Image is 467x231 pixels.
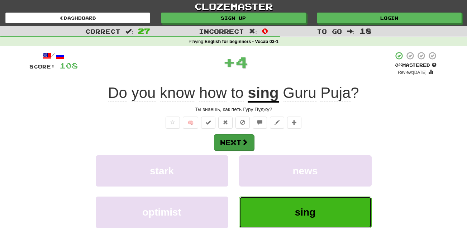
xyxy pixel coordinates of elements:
button: sing [239,197,372,228]
button: optimist [96,197,228,228]
ya-tr-span: : [203,39,205,44]
span: 18 [359,27,372,35]
span: to [231,84,244,102]
span: sing [295,207,316,218]
ya-tr-span: 0 [262,27,268,35]
span: you [132,84,156,102]
ya-tr-span: % [399,62,402,68]
span: stark [150,165,174,176]
ya-tr-span: Playing [189,39,203,44]
button: Ignore sentence (alt+i) [235,117,250,129]
span: 108 [59,61,78,70]
button: Favorite sentence (alt+f) [166,117,180,129]
span: Guru [283,84,316,102]
ya-tr-span: Dashboard [64,15,96,20]
ya-tr-span: Login [380,15,398,20]
button: Set this sentence to 100% Mastered (alt+m) [201,117,215,129]
button: Discuss sentence (alt+u) [253,117,267,129]
ya-tr-span: Correct [85,28,120,35]
ya-tr-span: clozemaster [195,1,273,11]
ya-tr-span: English for beginners - Vocab 03-1 [205,39,278,44]
ya-tr-span: : [353,28,355,35]
button: Next [214,134,254,151]
span: Puja [320,84,351,102]
span: 27 [138,27,150,35]
ya-tr-span: 0 [395,62,399,68]
a: Sign up [161,13,306,23]
button: 🧠 [183,117,198,129]
button: stark [96,155,228,187]
button: news [239,155,372,187]
ya-tr-span: Mastered [402,62,430,68]
ya-tr-span: : [132,28,133,35]
span: news [292,165,318,176]
ya-tr-span: To go [317,28,342,35]
ya-tr-span: : [255,28,257,35]
ya-tr-span: Score: [29,63,55,70]
div: Ты знаешь, как петь Гуру Пуджу? [29,106,438,113]
span: 4 [235,53,248,71]
a: Dashboard [5,13,150,23]
span: ? [279,84,359,102]
span: Do [108,84,127,102]
span: how [199,84,227,102]
u: sing [248,84,278,103]
a: Login [317,13,462,23]
span: know [160,84,195,102]
small: Review: [DATE] [398,70,427,75]
ya-tr-span: Incorrect [199,28,244,35]
span: optimist [142,207,181,218]
button: Add to collection (alt+a) [287,117,301,129]
span: + [223,51,235,73]
ya-tr-span: Sign up [221,15,246,20]
button: Edit sentence (alt+d) [270,117,284,129]
div: / [29,51,78,60]
button: Reset to 0% Mastered (alt+r) [218,117,233,129]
